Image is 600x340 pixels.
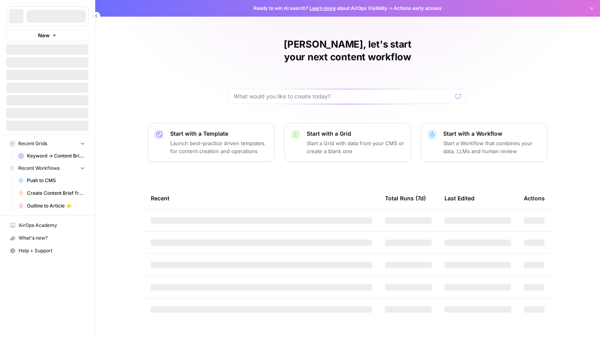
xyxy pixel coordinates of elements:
span: Actions early access [394,5,442,12]
a: Learn more [310,5,336,11]
span: Create Content Brief from Keyword [27,190,85,197]
p: Launch best-practice driven templates for content creation and operations [170,139,268,155]
button: Recent Workflows [6,162,88,174]
a: Create Content Brief from Keyword [15,187,88,200]
a: AirOps Academy [6,219,88,232]
div: Total Runs (7d) [385,187,426,209]
a: Outline to Article ⭐️ [15,200,88,212]
div: What's new? [7,232,88,244]
p: Start with a Template [170,130,268,138]
p: Start with a Workflow [443,130,541,138]
a: Push to CMS [15,174,88,187]
div: Recent [151,187,372,209]
span: Recent Grids [18,140,47,147]
p: Start a Workflow that combines your data, LLMs and human review [443,139,541,155]
button: Help + Support [6,244,88,257]
span: AirOps Academy [19,222,85,229]
p: Start a Grid with data from your CMS or create a blank one [307,139,404,155]
span: New [38,31,50,39]
p: Start with a Grid [307,130,404,138]
span: Help + Support [19,247,85,254]
span: Outline to Article ⭐️ [27,202,85,209]
button: New [6,29,88,41]
span: Ready to win AI search? about AirOps Visibility [254,5,387,12]
span: Keyword -> Content Brief -> Article [27,152,85,159]
div: Last Edited [444,187,475,209]
button: Start with a WorkflowStart a Workflow that combines your data, LLMs and human review [421,123,548,162]
button: Start with a TemplateLaunch best-practice driven templates for content creation and operations [148,123,275,162]
button: Recent Grids [6,138,88,150]
div: Actions [524,187,545,209]
input: What would you like to create today? [234,92,452,100]
a: Keyword -> Content Brief -> Article [15,150,88,162]
button: Start with a GridStart a Grid with data from your CMS or create a blank one [284,123,411,162]
span: Recent Workflows [18,165,60,172]
span: Push to CMS [27,177,85,184]
button: What's new? [6,232,88,244]
h1: [PERSON_NAME], let's start your next content workflow [229,38,467,63]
